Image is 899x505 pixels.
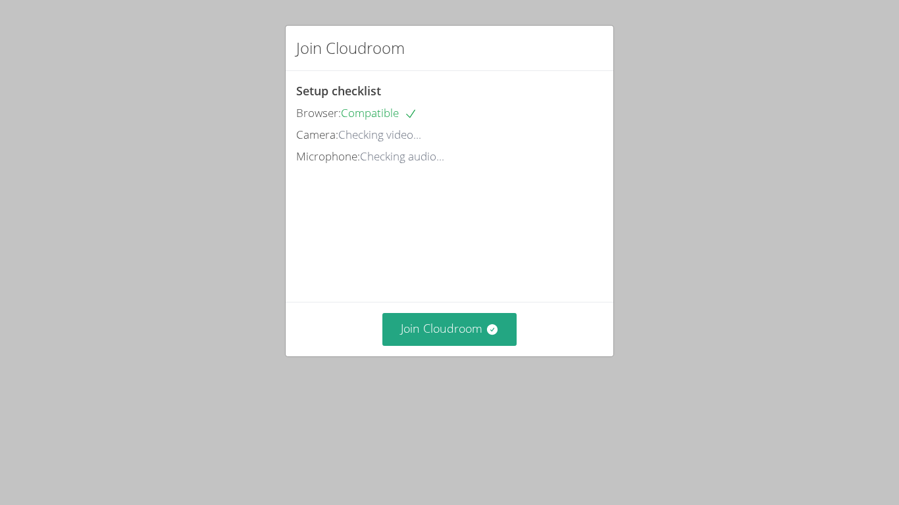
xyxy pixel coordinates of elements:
button: Join Cloudroom [382,313,517,345]
span: Checking video... [338,127,421,142]
span: Setup checklist [296,83,381,99]
span: Browser: [296,105,341,120]
h2: Join Cloudroom [296,36,405,60]
span: Checking audio... [360,149,444,164]
span: Camera: [296,127,338,142]
span: Microphone: [296,149,360,164]
span: Compatible [341,105,417,120]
